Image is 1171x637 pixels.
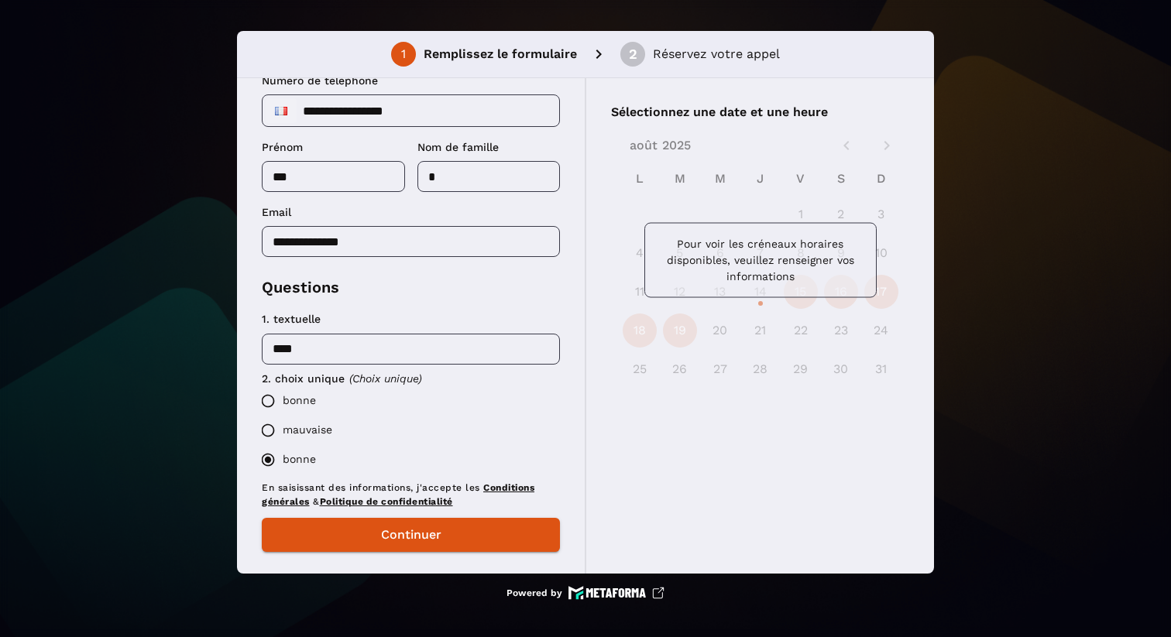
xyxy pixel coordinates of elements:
[262,481,560,509] p: En saisissant des informations, j'accepte les
[349,372,422,385] span: (Choix unique)
[262,74,378,87] span: Numéro de téléphone
[507,586,664,600] a: Powered by
[262,372,345,385] span: 2. choix unique
[313,496,320,507] span: &
[658,236,864,285] p: Pour voir les créneaux horaires disponibles, veuillez renseigner vos informations
[262,482,534,507] a: Conditions générales
[253,416,560,445] label: mauvaise
[320,496,453,507] a: Politique de confidentialité
[253,445,560,474] label: bonne
[266,98,297,123] div: France: + 33
[401,47,406,61] div: 1
[262,206,291,218] span: Email
[262,313,321,325] span: 1. textuelle
[262,141,303,153] span: Prénom
[424,45,577,63] p: Remplissez le formulaire
[653,45,780,63] p: Réservez votre appel
[262,518,560,552] button: Continuer
[417,141,499,153] span: Nom de famille
[507,587,562,599] p: Powered by
[262,276,560,299] p: Questions
[253,386,560,416] label: bonne
[611,103,909,122] p: Sélectionnez une date et une heure
[629,47,637,61] div: 2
